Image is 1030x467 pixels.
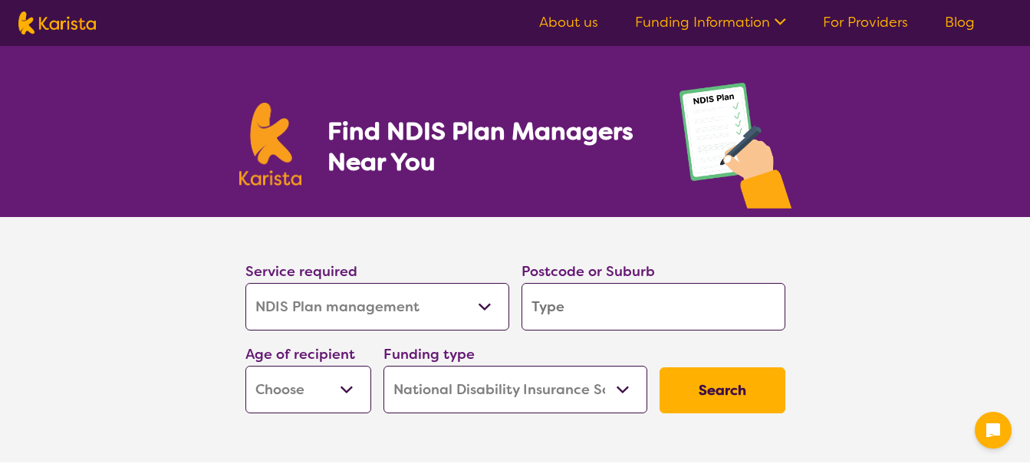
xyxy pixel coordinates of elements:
[327,116,648,177] h1: Find NDIS Plan Managers Near You
[522,262,655,281] label: Postcode or Suburb
[383,345,475,363] label: Funding type
[245,345,355,363] label: Age of recipient
[660,367,785,413] button: Search
[680,83,791,217] img: plan-management
[245,262,357,281] label: Service required
[945,13,975,31] a: Blog
[239,103,302,186] img: Karista logo
[823,13,908,31] a: For Providers
[18,12,96,35] img: Karista logo
[635,13,786,31] a: Funding Information
[522,283,785,331] input: Type
[539,13,598,31] a: About us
